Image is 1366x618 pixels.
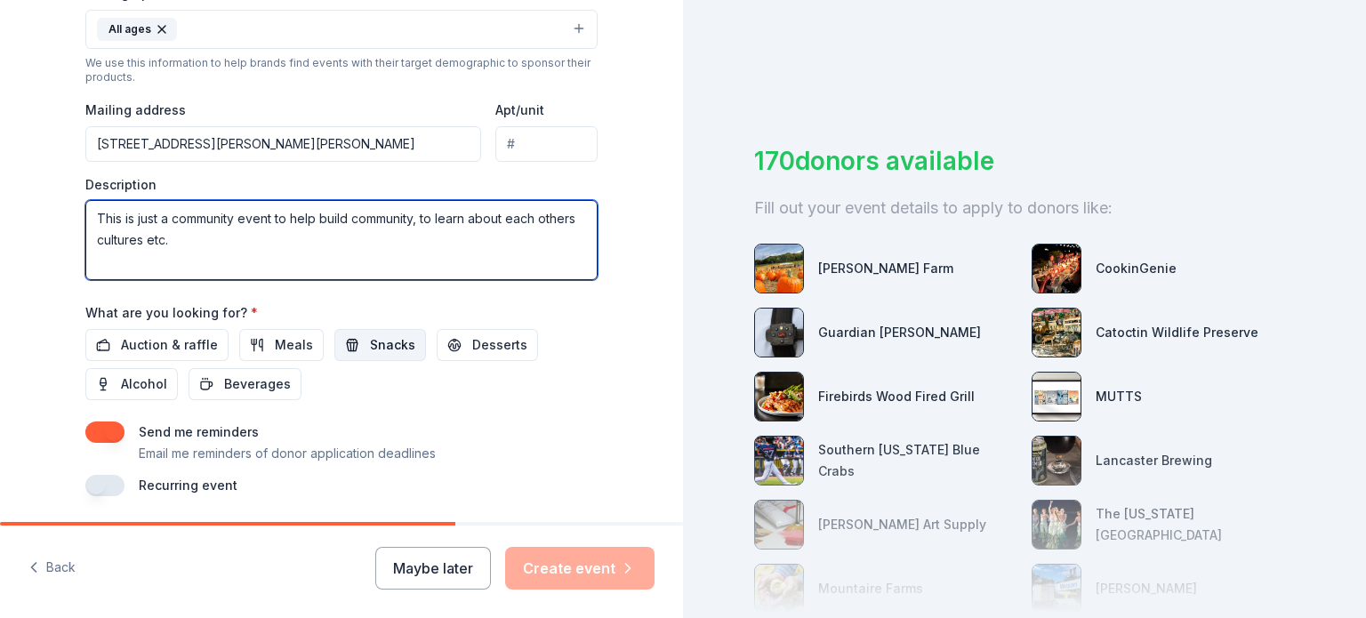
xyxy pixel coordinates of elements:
label: Mailing address [85,101,186,119]
label: What are you looking for? [85,304,258,322]
button: Snacks [334,329,426,361]
div: CookinGenie [1096,258,1177,279]
img: photo for Firebirds Wood Fired Grill [755,373,803,421]
label: Recurring event [139,478,237,493]
label: Description [85,176,157,194]
div: We use this information to help brands find events with their target demographic to sponsor their... [85,56,598,84]
button: Desserts [437,329,538,361]
button: Back [28,550,76,587]
button: All ages [85,10,598,49]
input: Enter a US address [85,126,481,162]
button: Maybe later [375,547,491,590]
button: Auction & raffle [85,329,229,361]
div: All ages [97,18,177,41]
div: [PERSON_NAME] Farm [818,258,953,279]
p: Email me reminders of donor application deadlines [139,443,436,464]
button: Alcohol [85,368,178,400]
img: photo for CookinGenie [1033,245,1081,293]
div: Guardian [PERSON_NAME] [818,322,981,343]
span: Auction & raffle [121,334,218,356]
div: Fill out your event details to apply to donors like: [754,194,1295,222]
div: Firebirds Wood Fired Grill [818,386,975,407]
div: Catoctin Wildlife Preserve [1096,322,1258,343]
span: Desserts [472,334,527,356]
textarea: This is just a community event to help build community, to learn about each others cultures etc. [85,200,598,280]
div: 170 donors available [754,142,1295,180]
label: Apt/unit [495,101,544,119]
span: Alcohol [121,373,167,395]
label: Send me reminders [139,424,259,439]
button: Beverages [189,368,301,400]
button: Meals [239,329,324,361]
img: photo for Catoctin Wildlife Preserve [1033,309,1081,357]
span: Meals [275,334,313,356]
span: Snacks [370,334,415,356]
span: Beverages [224,373,291,395]
img: photo for Gaver Farm [755,245,803,293]
img: photo for Guardian Angel Device [755,309,803,357]
div: MUTTS [1096,386,1142,407]
img: photo for MUTTS [1033,373,1081,421]
input: # [495,126,598,162]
